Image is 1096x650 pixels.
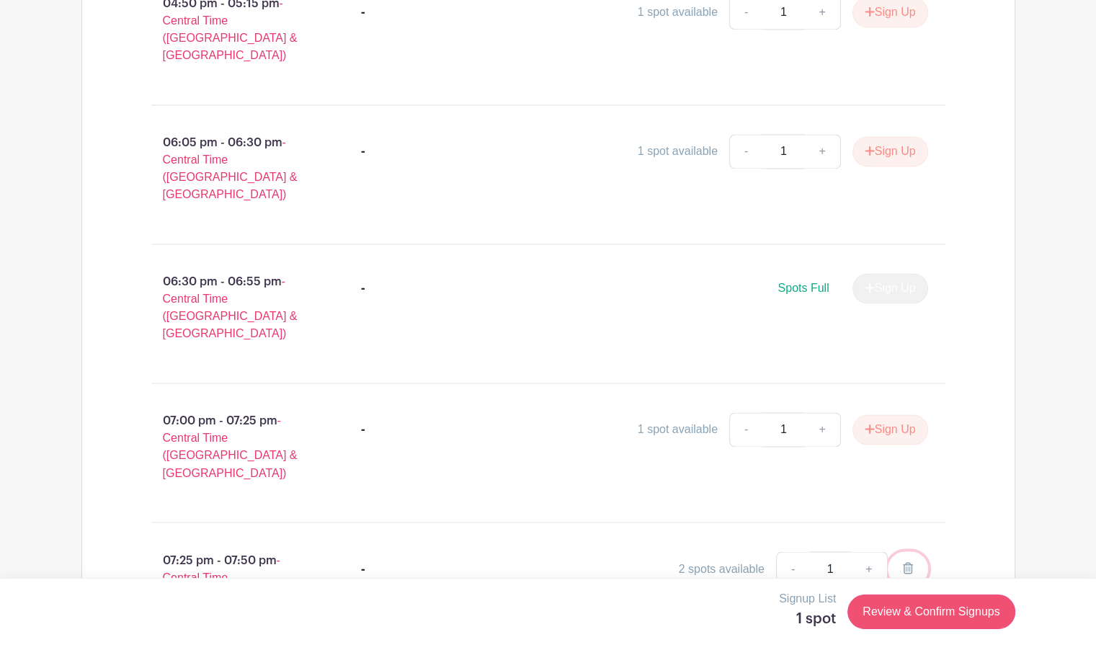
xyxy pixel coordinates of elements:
div: 1 spot available [638,4,718,21]
a: Review & Confirm Signups [847,595,1015,629]
a: + [851,551,887,586]
div: - [361,4,365,21]
span: Spots Full [778,282,829,294]
span: - Central Time ([GEOGRAPHIC_DATA] & [GEOGRAPHIC_DATA]) [163,136,298,200]
span: - Central Time ([GEOGRAPHIC_DATA] & [GEOGRAPHIC_DATA]) [163,275,298,339]
div: 1 spot available [638,421,718,438]
span: - Central Time ([GEOGRAPHIC_DATA] & [GEOGRAPHIC_DATA]) [163,414,298,478]
a: - [776,551,809,586]
a: - [729,134,762,169]
button: Sign Up [852,414,928,445]
a: - [729,412,762,447]
div: 2 spots available [679,560,765,577]
a: + [804,134,840,169]
p: 06:30 pm - 06:55 pm [128,267,339,348]
p: 07:00 pm - 07:25 pm [128,406,339,487]
h5: 1 spot [779,610,836,628]
div: - [361,280,365,297]
div: - [361,421,365,438]
div: - [361,143,365,160]
button: Sign Up [852,136,928,166]
p: 06:05 pm - 06:30 pm [128,128,339,209]
p: Signup List [779,590,836,607]
a: + [804,412,840,447]
div: 1 spot available [638,143,718,160]
p: 07:25 pm - 07:50 pm [128,546,339,626]
div: - [361,560,365,577]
